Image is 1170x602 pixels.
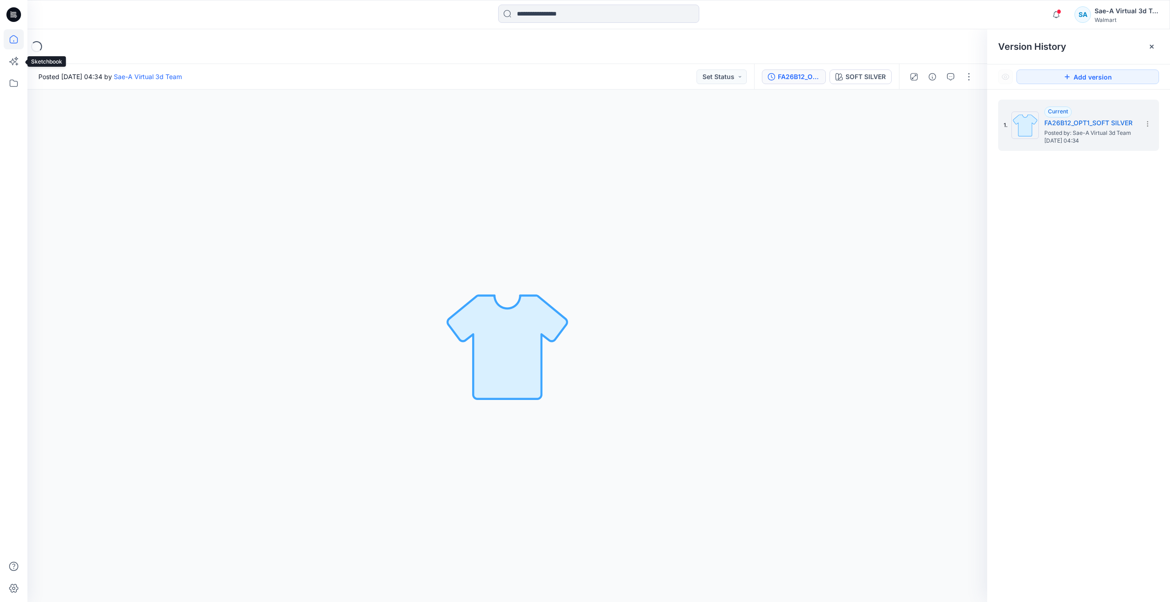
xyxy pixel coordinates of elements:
[998,69,1013,84] button: Show Hidden Versions
[778,72,820,82] div: FA26B12_OPT1_SOFT SILVER
[1095,5,1159,16] div: Sae-A Virtual 3d Team
[925,69,940,84] button: Details
[1004,121,1008,129] span: 1.
[998,41,1066,52] span: Version History
[1074,6,1091,23] div: SA
[114,73,182,80] a: Sae-A Virtual 3d Team
[1044,138,1136,144] span: [DATE] 04:34
[1044,128,1136,138] span: Posted by: Sae-A Virtual 3d Team
[1011,112,1039,139] img: FA26B12_OPT1_SOFT SILVER
[1148,43,1155,50] button: Close
[38,72,182,81] span: Posted [DATE] 04:34 by
[443,282,571,410] img: No Outline
[762,69,826,84] button: FA26B12_OPT1_SOFT SILVER
[830,69,892,84] button: SOFT SILVER
[1048,108,1068,115] span: Current
[1095,16,1159,23] div: Walmart
[846,72,886,82] div: SOFT SILVER
[1044,117,1136,128] h5: FA26B12_OPT1_SOFT SILVER
[1016,69,1159,84] button: Add version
